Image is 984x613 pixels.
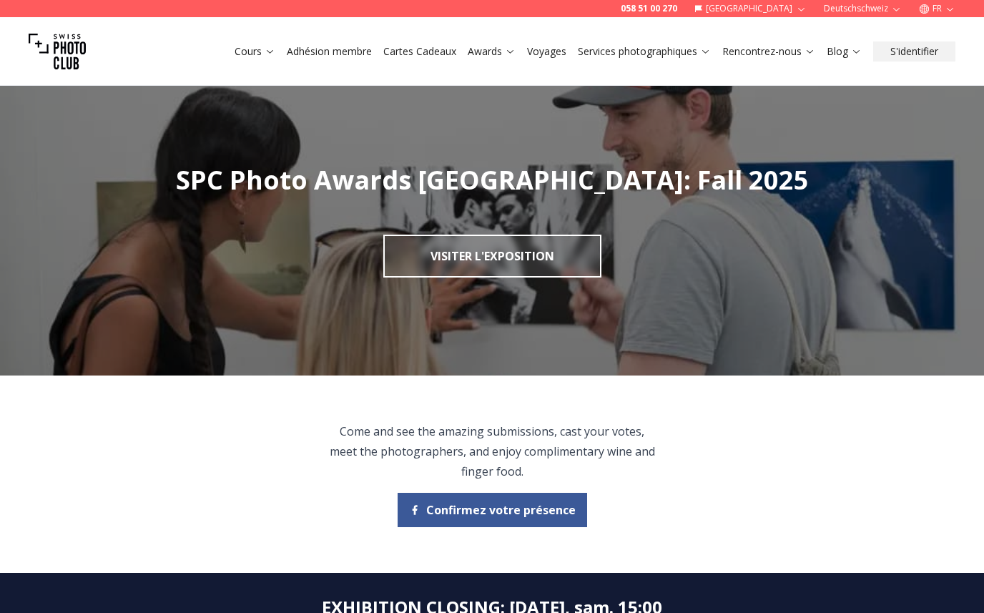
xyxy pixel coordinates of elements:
a: Awards [468,44,516,59]
a: Voyages [527,44,566,59]
span: Confirmez votre présence [426,501,576,519]
img: Swiss photo club [29,23,86,80]
a: Rencontrez-nous [722,44,815,59]
a: Cours [235,44,275,59]
button: Cours [229,41,281,62]
a: Cartes Cadeaux [383,44,456,59]
button: Voyages [521,41,572,62]
a: Services photographiques [578,44,711,59]
button: Confirmez votre présence [398,493,587,527]
button: Blog [821,41,867,62]
button: Cartes Cadeaux [378,41,462,62]
a: Blog [827,44,862,59]
button: Adhésion membre [281,41,378,62]
a: 058 51 00 270 [621,3,677,14]
p: Come and see the amazing submissions, cast your votes, meet the photographers, and enjoy complime... [329,421,656,481]
button: Services photographiques [572,41,717,62]
button: S'identifier [873,41,955,62]
a: Visiter l'exposition [383,235,601,278]
button: Awards [462,41,521,62]
button: Rencontrez-nous [717,41,821,62]
a: Adhésion membre [287,44,372,59]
